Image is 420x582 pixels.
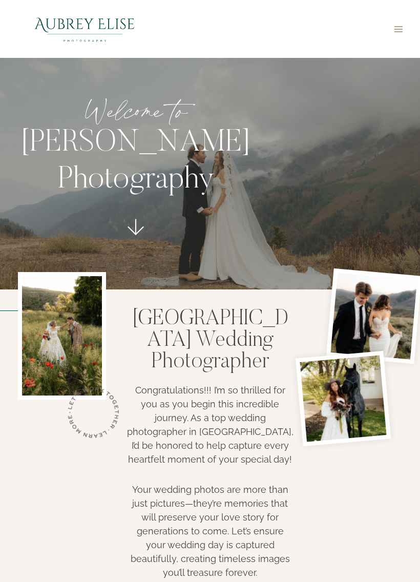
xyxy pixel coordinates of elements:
img: groom kissing brides hand in Utah poppy field [18,272,106,400]
p: Welcome to [4,92,267,130]
p: Congratulations!!! I’m so thrilled for you as you begin this incredible journey. As a top wedding... [125,383,294,466]
p: Your wedding photos are more than just pictures—they’re memories that will preserve your love sto... [125,483,294,579]
img: bride with her horse and bouquet at the caledonia [295,351,390,446]
p: [PERSON_NAME] Photography [4,125,267,199]
h1: [GEOGRAPHIC_DATA] Wedding Photographer [125,293,294,373]
button: Open menu [389,21,408,37]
